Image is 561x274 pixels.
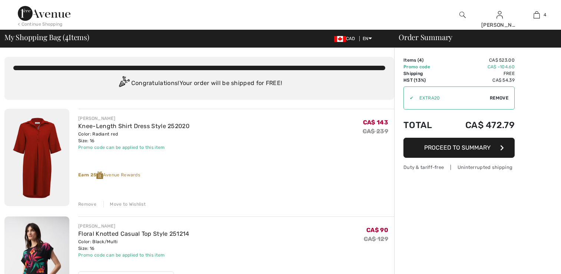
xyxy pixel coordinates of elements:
[4,109,69,206] img: Knee-Length Shirt Dress Style 252020
[78,123,189,130] a: Knee-Length Shirt Dress Style 252020
[403,63,444,70] td: Promo code
[78,238,189,252] div: Color: Black/Multi Size: 16
[444,70,515,77] td: Free
[78,172,103,177] strong: Earn 25
[363,128,388,135] s: CA$ 239
[403,138,515,158] button: Proceed to Summary
[78,201,96,208] div: Remove
[78,144,189,151] div: Promo code can be applied to this item
[18,21,63,27] div: < Continue Shopping
[496,11,503,18] a: Sign In
[496,10,503,19] img: My Info
[116,76,131,91] img: Congratulation2.svg
[78,230,189,237] a: Floral Knotted Casual Top Style 251214
[4,33,89,41] span: My Shopping Bag ( Items)
[444,112,515,138] td: CA$ 472.79
[334,36,358,41] span: CAD
[78,172,394,179] div: Avenue Rewards
[518,10,555,19] a: 4
[403,112,444,138] td: Total
[78,223,189,229] div: [PERSON_NAME]
[534,10,540,19] img: My Bag
[403,70,444,77] td: Shipping
[18,6,70,21] img: 1ère Avenue
[78,131,189,144] div: Color: Radiant red Size: 16
[366,226,388,234] span: CA$ 90
[419,58,422,63] span: 4
[481,21,518,29] div: [PERSON_NAME]
[65,32,69,41] span: 4
[459,10,466,19] img: search the website
[78,252,189,258] div: Promo code can be applied to this item
[78,115,189,122] div: [PERSON_NAME]
[363,119,388,126] span: CA$ 143
[334,36,346,42] img: Canadian Dollar
[403,57,444,63] td: Items ( )
[404,95,413,101] div: ✔
[444,57,515,63] td: CA$ 523.00
[424,144,491,151] span: Proceed to Summary
[403,77,444,84] td: HST (13%)
[364,235,388,242] s: CA$ 129
[490,95,508,101] span: Remove
[96,172,103,179] img: Reward-Logo.svg
[544,12,546,18] span: 4
[403,164,515,171] div: Duty & tariff-free | Uninterrupted shipping
[363,36,372,41] span: EN
[390,33,557,41] div: Order Summary
[444,63,515,70] td: CA$ -104.60
[413,87,490,109] input: Promo code
[13,76,385,91] div: Congratulations! Your order will be shipped for FREE!
[444,77,515,84] td: CA$ 54.39
[103,201,146,208] div: Move to Wishlist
